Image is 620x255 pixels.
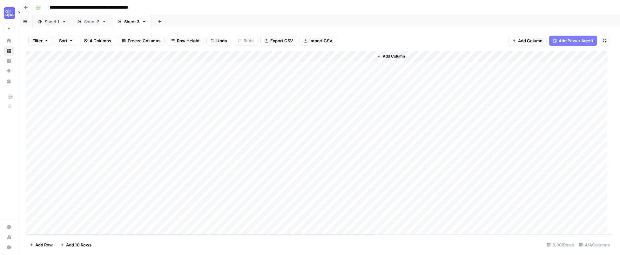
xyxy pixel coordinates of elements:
[55,36,77,46] button: Sort
[84,18,99,25] div: Sheet 2
[4,222,14,232] a: Settings
[28,36,52,46] button: Filter
[559,38,593,44] span: Add Power Agent
[57,240,95,250] button: Add 10 Rows
[4,56,14,66] a: Insights
[72,15,112,28] a: Sheet 2
[124,18,139,25] div: Sheet 3
[576,240,612,250] div: 4/4 Columns
[4,7,15,19] img: Cohort 5 Logo
[206,36,231,46] button: Undo
[244,38,254,44] span: Redo
[234,36,258,46] button: Redo
[544,240,576,250] div: 5,001 Rows
[177,38,200,44] span: Row Height
[4,242,14,252] button: Help + Support
[300,36,336,46] button: Import CSV
[128,38,160,44] span: Freeze Columns
[32,38,43,44] span: Filter
[167,36,204,46] button: Row Height
[549,36,597,46] button: Add Power Agent
[260,36,297,46] button: Export CSV
[4,232,14,242] a: Usage
[4,66,14,76] a: Opportunities
[518,38,542,44] span: Add Column
[90,38,111,44] span: 4 Columns
[270,38,293,44] span: Export CSV
[59,38,67,44] span: Sort
[4,46,14,56] a: Browse
[35,242,53,248] span: Add Row
[4,5,14,21] button: Workspace: Cohort 5
[309,38,332,44] span: Import CSV
[66,242,91,248] span: Add 10 Rows
[45,18,59,25] div: Sheet 1
[4,76,14,86] a: Your Data
[112,15,152,28] a: Sheet 3
[80,36,115,46] button: 4 Columns
[32,15,72,28] a: Sheet 1
[4,36,14,46] a: Home
[508,36,547,46] button: Add Column
[26,240,57,250] button: Add Row
[216,38,227,44] span: Undo
[118,36,165,46] button: Freeze Columns
[374,52,408,60] button: Add Column
[383,53,405,59] span: Add Column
